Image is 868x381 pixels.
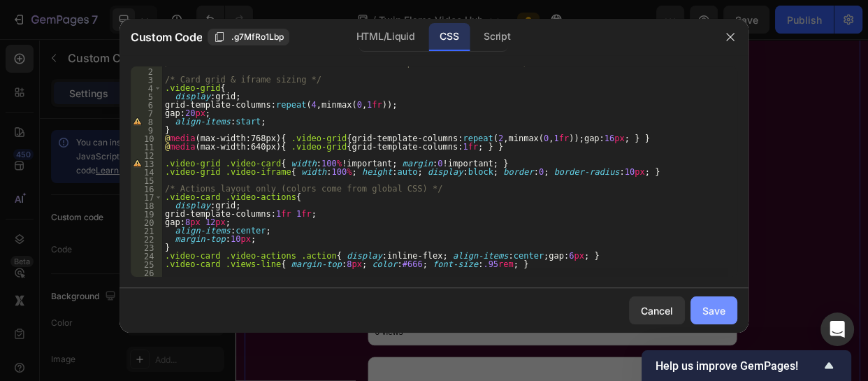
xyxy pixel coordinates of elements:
div: 24 [131,252,162,260]
button: .g7MfRo1Lbp [208,29,289,45]
div: 18 [131,201,162,210]
div: 23 [131,243,162,252]
div: Script [472,23,521,51]
div: 26 [131,268,162,277]
span: 0 [574,331,581,347]
div: 13 [131,159,162,168]
span: 0 [321,331,327,347]
div: CSS [428,23,470,51]
button: Save [690,296,737,324]
div: 20 [131,218,162,227]
div: 15 [131,176,162,185]
span: 0 [325,361,331,378]
div: 16 [131,185,162,193]
div: 5 [131,92,162,101]
div: Cancel [641,303,673,318]
button: ♥️ Like [270,327,317,350]
button: 🔔 Subscribe [504,357,576,380]
div: 7 [131,109,162,117]
div: 10 [131,134,162,143]
div: 6 [131,101,162,109]
button: Cancel [629,296,685,324]
div: Save [702,303,725,318]
div: 4 [131,84,162,92]
h3: Collective Reading Ep 1 [184,281,655,299]
div: 11 [131,143,162,151]
p: This Spiritual Journey Is Giving a [PERSON_NAME] TKO [184,303,655,320]
button: 🗨️ Comment [499,327,570,350]
div: 9 [131,126,162,134]
div: 3 [131,76,162,84]
button: 📩 Share [266,357,321,380]
div: 17 [131,193,162,201]
div: 12 [131,151,162,159]
button: Show survey - Help us improve GemPages! [656,357,837,374]
div: 8 [131,117,162,126]
div: 22 [131,235,162,243]
div: 19 [131,210,162,218]
span: .g7MfRo1Lbp [231,31,283,43]
div: Open Intercom Messenger [820,312,854,346]
div: 14 [131,168,162,176]
span: Help us improve GemPages! [656,359,820,373]
div: 21 [131,227,162,235]
div: HTML/Liquid [345,23,426,51]
span: Custom Code [131,29,202,45]
div: 25 [131,260,162,268]
div: 2 [131,67,162,76]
